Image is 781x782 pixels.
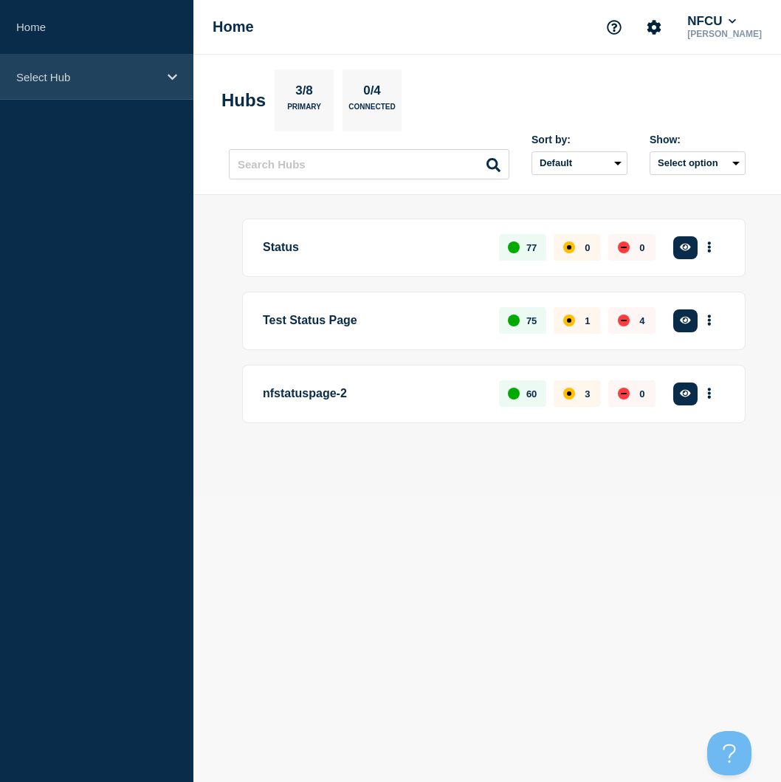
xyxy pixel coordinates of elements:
[16,71,158,83] p: Select Hub
[531,151,627,175] select: Sort by
[650,151,746,175] button: Select option
[700,234,719,261] button: More actions
[526,388,537,399] p: 60
[585,242,590,253] p: 0
[599,12,630,43] button: Support
[526,242,537,253] p: 77
[348,103,395,118] p: Connected
[229,149,509,179] input: Search Hubs
[213,18,254,35] h1: Home
[563,315,575,326] div: affected
[684,29,765,39] p: [PERSON_NAME]
[585,315,590,326] p: 1
[287,103,321,118] p: Primary
[508,315,520,326] div: up
[563,388,575,399] div: affected
[358,83,387,103] p: 0/4
[700,307,719,335] button: More actions
[263,380,482,408] p: nfstatuspage-2
[221,90,266,111] h2: Hubs
[290,83,319,103] p: 3/8
[707,731,751,775] iframe: Help Scout Beacon - Open
[526,315,537,326] p: 75
[263,307,482,335] p: Test Status Page
[563,241,575,253] div: affected
[531,134,627,145] div: Sort by:
[618,241,630,253] div: down
[618,388,630,399] div: down
[639,315,644,326] p: 4
[508,388,520,399] div: up
[618,315,630,326] div: down
[585,388,590,399] p: 3
[508,241,520,253] div: up
[700,380,719,408] button: More actions
[639,242,644,253] p: 0
[684,14,739,29] button: NFCU
[639,12,670,43] button: Account settings
[263,234,482,261] p: Status
[639,388,644,399] p: 0
[650,134,746,145] div: Show:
